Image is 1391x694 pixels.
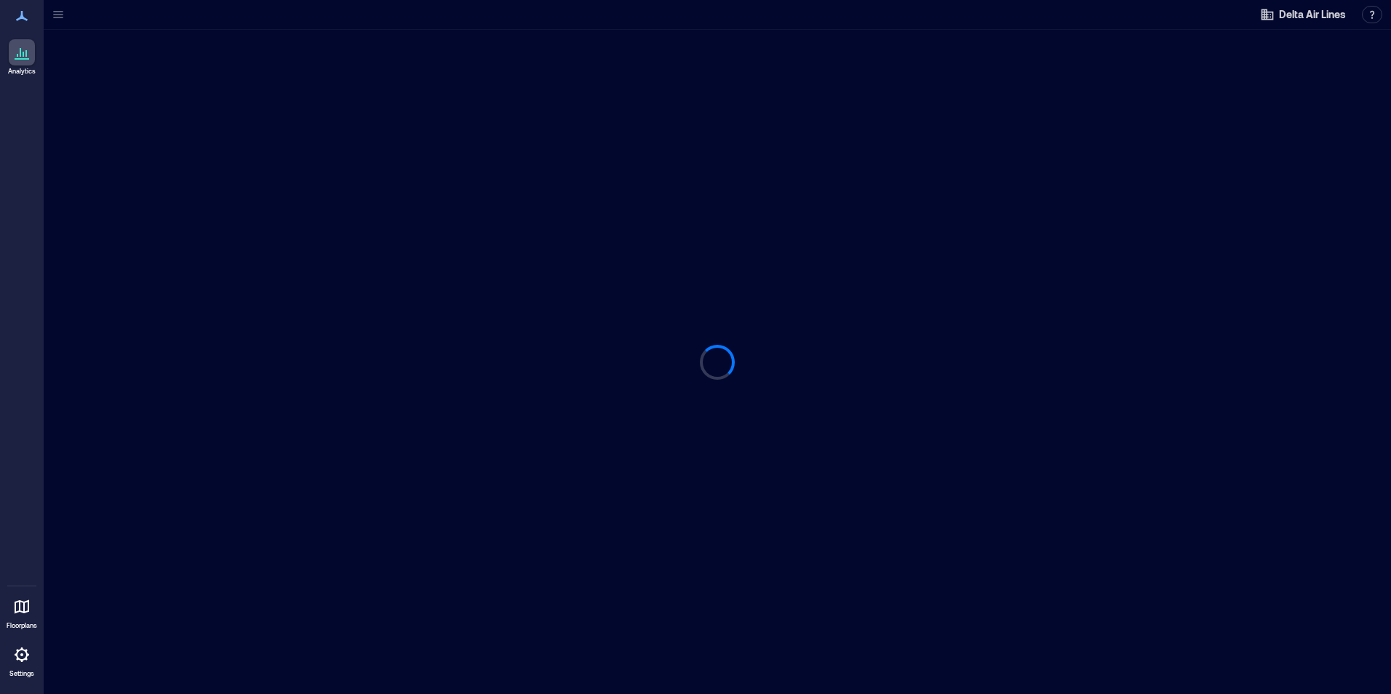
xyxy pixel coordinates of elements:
button: Delta Air Lines [1256,3,1350,26]
span: Delta Air Lines [1279,7,1346,22]
a: Analytics [4,35,40,80]
a: Settings [4,637,39,682]
p: Floorplans [7,621,37,630]
p: Settings [9,669,34,678]
a: Floorplans [2,589,41,634]
p: Analytics [8,67,36,76]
